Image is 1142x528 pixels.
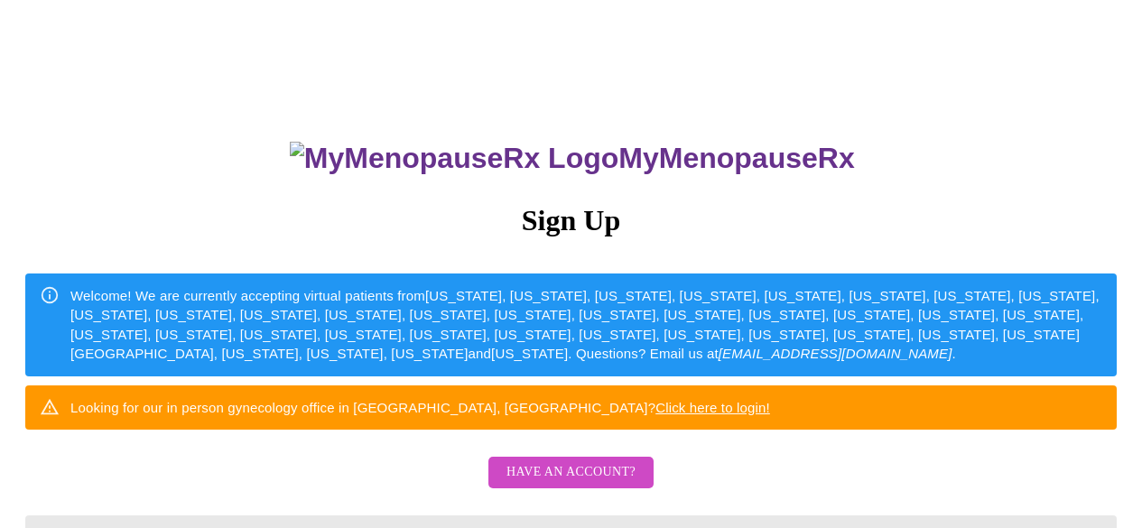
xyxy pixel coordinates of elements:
[655,400,770,415] a: Click here to login!
[506,461,636,484] span: Have an account?
[488,457,654,488] button: Have an account?
[719,346,952,361] em: [EMAIL_ADDRESS][DOMAIN_NAME]
[70,391,770,424] div: Looking for our in person gynecology office in [GEOGRAPHIC_DATA], [GEOGRAPHIC_DATA]?
[25,204,1117,237] h3: Sign Up
[290,142,618,175] img: MyMenopauseRx Logo
[484,477,658,492] a: Have an account?
[70,279,1102,371] div: Welcome! We are currently accepting virtual patients from [US_STATE], [US_STATE], [US_STATE], [US...
[28,142,1118,175] h3: MyMenopauseRx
